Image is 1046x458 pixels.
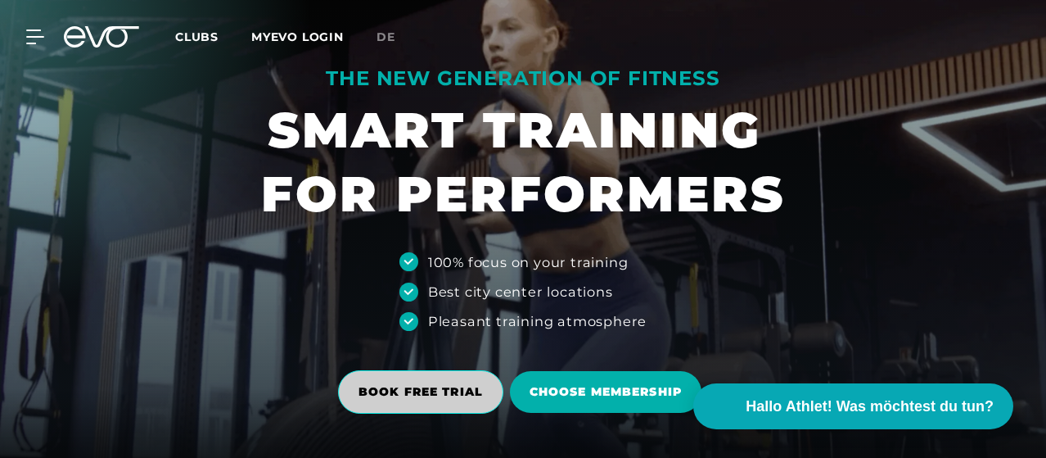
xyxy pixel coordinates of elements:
[261,66,785,92] div: THE NEW GENERATION OF FITNESS
[376,29,395,44] span: de
[175,29,219,44] span: Clubs
[338,358,510,426] a: BOOK FREE TRIAL
[428,252,629,272] div: 100% focus on your training
[428,282,613,302] div: Best city center locations
[261,98,785,226] h1: SMART TRAINING FOR PERFORMERS
[251,29,344,44] a: MYEVO LOGIN
[746,396,994,418] span: Hallo Athlet! Was möchtest du tun?
[358,383,483,401] span: BOOK FREE TRIAL
[175,29,251,44] a: Clubs
[376,28,415,47] a: de
[530,383,682,401] span: Choose membership
[428,311,647,331] div: Pleasant training atmosphere
[693,383,1013,429] button: Hallo Athlet! Was möchtest du tun?
[510,359,708,425] a: Choose membership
